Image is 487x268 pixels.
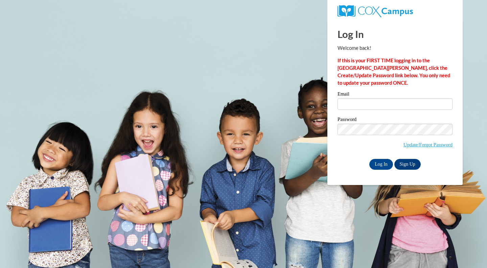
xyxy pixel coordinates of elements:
[338,27,453,41] h1: Log In
[338,117,453,124] label: Password
[394,159,421,170] a: Sign Up
[369,159,393,170] input: Log In
[338,8,413,14] a: COX Campus
[338,5,413,17] img: COX Campus
[338,58,450,86] strong: If this is your FIRST TIME logging in to the [GEOGRAPHIC_DATA][PERSON_NAME], click the Create/Upd...
[338,91,453,98] label: Email
[403,142,453,147] a: Update/Forgot Password
[338,44,453,52] p: Welcome back!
